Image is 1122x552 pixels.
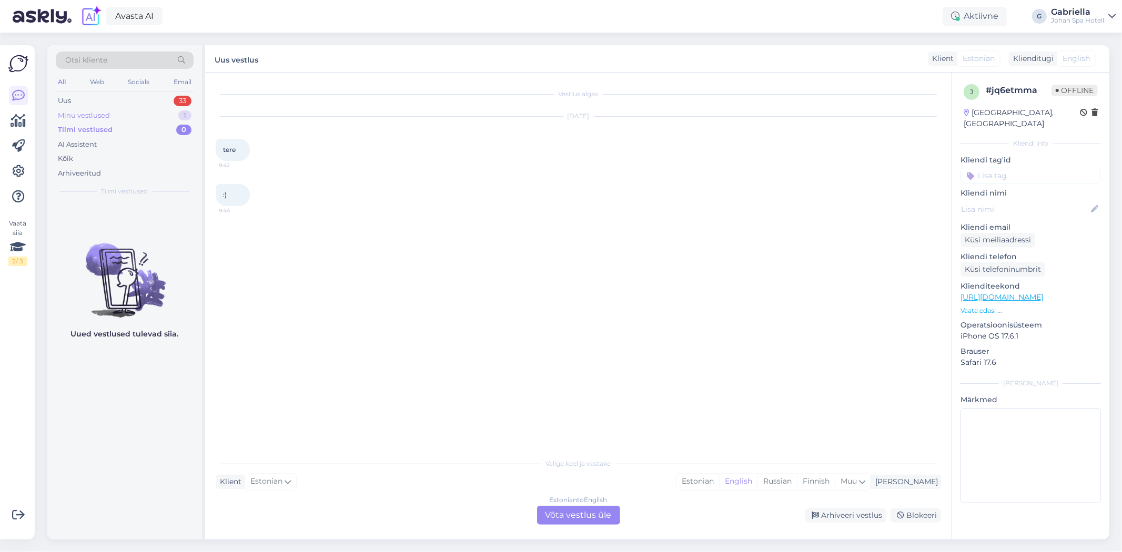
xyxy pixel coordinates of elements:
div: # jq6etmma [986,84,1052,97]
div: Arhiveeritud [58,168,101,179]
div: [DATE] [216,111,941,121]
div: Email [171,75,194,89]
a: [URL][DOMAIN_NAME] [961,292,1043,302]
div: Vaata siia [8,219,27,266]
span: Muu [841,476,857,486]
span: tere [223,146,236,154]
div: Estonian [676,474,719,489]
img: No chats [47,224,202,319]
div: Arhiveeri vestlus [805,508,886,523]
div: 33 [174,96,191,106]
span: Tiimi vestlused [102,187,148,196]
span: Estonian [250,476,282,487]
span: Estonian [963,53,995,64]
label: Uus vestlus [215,52,258,66]
div: Vestlus algas [216,89,941,99]
div: Klienditugi [1009,53,1054,64]
div: 2 / 3 [8,257,27,266]
div: Finnish [797,474,835,489]
img: explore-ai [80,5,102,27]
div: [GEOGRAPHIC_DATA], [GEOGRAPHIC_DATA] [964,107,1080,129]
div: Võta vestlus üle [537,506,620,525]
div: Gabriella [1051,8,1104,16]
p: Kliendi telefon [961,251,1101,262]
div: 1 [178,110,191,121]
div: 0 [176,125,191,135]
p: Vaata edasi ... [961,306,1101,315]
a: Avasta AI [106,7,163,25]
div: Russian [757,474,797,489]
p: Operatsioonisüsteem [961,320,1101,331]
div: Kõik [58,154,73,164]
div: Aktiivne [943,7,1007,26]
div: All [56,75,68,89]
div: Kliendi info [961,139,1101,148]
div: Johan Spa Hotell [1051,16,1104,25]
p: Safari 17.6 [961,357,1101,368]
input: Lisa nimi [961,203,1089,215]
img: Askly Logo [8,54,28,74]
p: Klienditeekond [961,281,1101,292]
div: Valige keel ja vastake [216,459,941,468]
span: j [970,88,973,96]
div: Web [88,75,106,89]
p: Kliendi nimi [961,188,1101,199]
div: English [719,474,757,489]
div: Klient [928,53,954,64]
a: GabriellaJohan Spa Hotell [1051,8,1116,25]
div: AI Assistent [58,139,97,150]
span: Offline [1052,85,1098,96]
p: Kliendi tag'id [961,155,1101,166]
div: [PERSON_NAME] [871,476,938,487]
p: Uued vestlused tulevad siia. [71,329,179,340]
span: 9:42 [219,161,258,169]
span: :) [223,191,227,199]
span: Otsi kliente [65,55,107,66]
div: Socials [126,75,151,89]
div: Küsi meiliaadressi [961,233,1035,247]
div: [PERSON_NAME] [961,379,1101,388]
div: Küsi telefoninumbrit [961,262,1045,277]
div: Blokeeri [891,508,941,523]
span: 9:44 [219,207,258,214]
p: iPhone OS 17.6.1 [961,331,1101,342]
div: Klient [216,476,241,487]
p: Brauser [961,346,1101,357]
span: English [1063,53,1090,64]
p: Kliendi email [961,222,1101,233]
div: G [1032,9,1047,24]
div: Minu vestlused [58,110,110,121]
div: Tiimi vestlused [58,125,113,135]
p: Märkmed [961,394,1101,405]
input: Lisa tag [961,168,1101,183]
div: Estonian to English [550,495,608,505]
div: Uus [58,96,71,106]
